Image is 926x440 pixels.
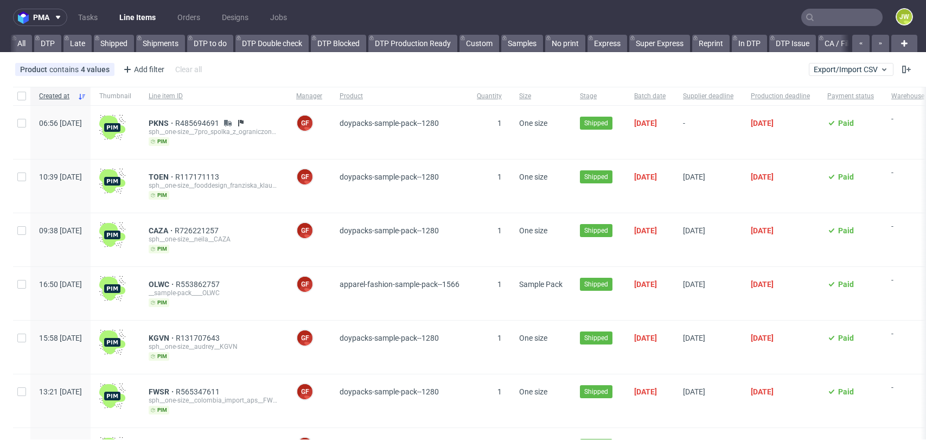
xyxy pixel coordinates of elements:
span: doypacks-sample-pack--1280 [340,226,439,235]
span: 09:38 [DATE] [39,226,82,235]
span: [DATE] [683,226,705,235]
a: Reprint [692,35,730,52]
a: R553862757 [176,280,222,289]
div: __sample-pack____OLWC [149,289,279,297]
span: - [891,168,924,200]
img: wHgJFi1I6lmhQAAAABJRU5ErkJggg== [99,383,125,409]
div: sph__one-size__audrey__KGVN [149,342,279,351]
span: - [891,383,924,415]
a: DTP Double check [235,35,309,52]
span: 15:58 [DATE] [39,334,82,342]
figcaption: GF [297,169,312,184]
span: contains [49,65,81,74]
span: Paid [838,280,854,289]
span: Supplier deadline [683,92,733,101]
a: Samples [501,35,543,52]
span: Export/Import CSV [814,65,889,74]
span: doypacks-sample-pack--1280 [340,173,439,181]
button: Export/Import CSV [809,63,893,76]
span: [DATE] [634,173,657,181]
span: - [891,329,924,361]
span: [DATE] [683,173,705,181]
span: - [891,114,924,146]
a: DTP Production Ready [368,35,457,52]
span: [DATE] [683,280,705,289]
span: [DATE] [751,280,774,289]
a: FWSR [149,387,176,396]
span: Size [519,92,563,101]
a: KGVN [149,334,176,342]
a: In DTP [732,35,767,52]
a: R131707643 [176,334,222,342]
span: Batch date [634,92,666,101]
figcaption: GF [297,277,312,292]
span: 13:21 [DATE] [39,387,82,396]
span: 06:56 [DATE] [39,119,82,127]
a: No print [545,35,585,52]
span: Thumbnail [99,92,131,101]
img: wHgJFi1I6lmhQAAAABJRU5ErkJggg== [99,168,125,194]
img: wHgJFi1I6lmhQAAAABJRU5ErkJggg== [99,329,125,355]
span: [DATE] [634,387,657,396]
a: DTP Issue [769,35,816,52]
span: Shipped [584,387,608,397]
span: Shipped [584,279,608,289]
span: Shipped [584,333,608,343]
span: 16:50 [DATE] [39,280,82,289]
a: PKNS [149,119,175,127]
span: Production deadline [751,92,810,101]
figcaption: JW [897,9,912,24]
span: Paid [838,387,854,396]
span: Paid [838,119,854,127]
span: 1 [497,173,502,181]
span: [DATE] [634,334,657,342]
a: Tasks [72,9,104,26]
span: Paid [838,226,854,235]
a: R117171113 [175,173,221,181]
a: Orders [171,9,207,26]
span: [DATE] [751,334,774,342]
a: Super Express [629,35,690,52]
span: 1 [497,226,502,235]
span: [DATE] [634,280,657,289]
span: pma [33,14,49,21]
a: R726221257 [175,226,221,235]
span: doypacks-sample-pack--1280 [340,119,439,127]
span: [DATE] [634,226,657,235]
span: - [891,222,924,253]
span: R565347611 [176,387,222,396]
span: One size [519,119,547,127]
a: Custom [459,35,499,52]
a: TOEN [149,173,175,181]
div: sph__one-size__7pro_spolka_z_ograniczona_odpowiedzialnoscia__PKNS [149,127,279,136]
span: pim [149,352,169,361]
a: Late [63,35,92,52]
figcaption: GF [297,223,312,238]
a: CAZA [149,226,175,235]
div: sph__one-size__colombia_import_aps__FWSR [149,396,279,405]
span: Shipped [584,172,608,182]
span: Warehouse [891,92,924,101]
span: Line item ID [149,92,279,101]
span: Manager [296,92,322,101]
div: sph__one-size__neila__CAZA [149,235,279,244]
a: Line Items [113,9,162,26]
span: Shipped [584,118,608,128]
span: pim [149,298,169,307]
span: R485694691 [175,119,221,127]
span: [DATE] [751,119,774,127]
img: logo [18,11,33,24]
span: One size [519,173,547,181]
div: 4 values [81,65,110,74]
span: Paid [838,334,854,342]
span: One size [519,334,547,342]
span: Stage [580,92,617,101]
span: One size [519,387,547,396]
span: - [891,276,924,307]
span: pim [149,137,169,146]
